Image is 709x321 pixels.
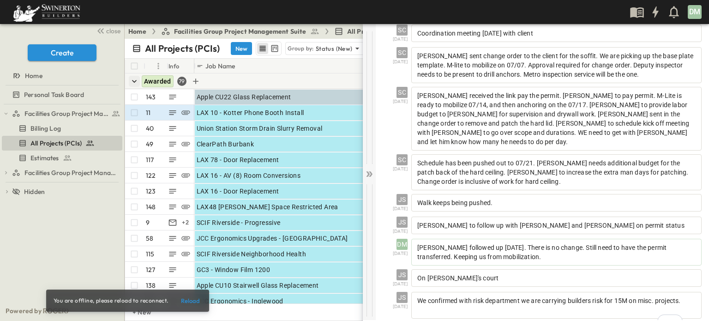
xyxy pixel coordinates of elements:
span: [DATE] [393,250,408,258]
div: Info [167,59,194,73]
span: Billing Log [30,124,61,133]
div: JS [397,269,408,280]
div: SC [397,24,408,36]
button: Sort [147,61,157,71]
div: DM [688,5,702,19]
span: [DATE] [393,98,408,106]
span: close [106,26,120,36]
p: 9 [146,218,150,227]
span: [DATE] [393,228,408,236]
span: [DATE] [393,165,408,173]
div: 79 [177,77,186,86]
span: LAX 78 - Door Replacement [197,155,279,164]
div: test [2,151,122,165]
p: 11 [146,108,150,117]
button: Menu [360,61,371,72]
span: [DATE] [393,303,408,311]
p: 49 [146,139,153,149]
span: Walk keeps being pushed. [417,199,493,206]
div: DM [397,239,408,250]
p: 58 [146,234,153,243]
button: row view [257,43,268,54]
p: Group by: [288,44,314,53]
nav: breadcrumbs [128,27,420,36]
span: [PERSON_NAME] sent change order to the client for the soffit. We are picking up the base plate te... [417,52,693,78]
div: test [2,106,122,121]
span: [DATE] [393,205,408,213]
p: 138 [146,281,156,290]
div: SC [397,154,408,165]
span: Facilities Group Project Management Suite [24,109,109,118]
span: [DATE] [393,36,408,43]
button: Add Row in Group [190,76,201,87]
button: Menu [153,61,164,72]
span: Estimates [30,153,59,163]
span: LAX 10 - Kotter Phone Booth Install [197,108,304,117]
a: Home [128,27,146,36]
p: 148 [146,202,156,212]
div: You are offline, please reload to reconnect. [54,292,168,309]
span: All Projects (PCIs) [347,27,402,36]
button: kanban view [269,43,280,54]
p: Job Name [205,61,235,71]
div: test [2,165,122,180]
span: JCC Ergonomics - Inglewood [197,297,283,306]
span: SCIF Riverside Neighborhood Health [197,249,306,259]
span: Apple CU10 Stairwell Glass Replacement [197,281,319,290]
p: All Projects (PCIs) [145,42,220,55]
span: Awarded [144,78,171,85]
p: 143 [146,92,156,102]
span: SCIF Riverside - Progressive [197,218,281,227]
button: Sort [237,61,247,71]
span: LAX 16 - AV (8) Room Conversions [197,171,301,180]
span: Schedule has been pushed out to 07/21. [PERSON_NAME] needs additional budget for the patch back o... [417,159,688,185]
p: 40 [146,124,154,133]
div: JS [397,217,408,228]
p: Status (New) [316,44,353,53]
span: Union Station Storm Drain Slurry Removal [197,124,323,133]
span: Home [25,71,42,80]
span: JCC Ergonomics Upgrades - [GEOGRAPHIC_DATA] [197,234,348,243]
div: JS [397,292,408,303]
div: Info [168,53,180,79]
span: [PERSON_NAME] to follow up with [PERSON_NAME] and [PERSON_NAME] on permit status [417,222,685,229]
span: [DATE] [393,280,408,288]
span: LAX48 [PERSON_NAME] Space Restricted Area [197,202,338,212]
div: test [2,87,122,102]
div: SC [397,87,408,98]
button: Create [28,44,96,61]
span: We confirmed with risk department we are carrying builders risk for 15M on misc. projects. [417,297,680,304]
div: # [144,59,167,73]
span: GC3 - Window Film 1200 [197,265,270,274]
div: SC [397,47,408,58]
p: 117 [146,155,154,164]
button: Reload [176,293,205,308]
span: [DATE] [393,58,408,66]
div: table view [256,42,282,55]
span: Personal Task Board [24,90,84,99]
span: LAX 16 - Door Replacement [197,187,279,196]
button: New [231,42,252,55]
p: 122 [146,171,156,180]
span: [PERSON_NAME] followed up [DATE]. There is no change. Still need to have the permit transferred. ... [417,244,667,260]
p: 127 [146,265,156,274]
div: test [2,136,122,151]
span: [PERSON_NAME] received the link pay the permit. [PERSON_NAME] to pay permit. M-Lite is ready to m... [417,92,689,145]
span: Hidden [24,187,45,196]
span: Facilities Group Project Management Suite [174,27,306,36]
span: All Projects (PCIs) [30,139,82,148]
span: On [PERSON_NAME]'s court [417,274,499,282]
img: 6c363589ada0b36f064d841b69d3a419a338230e66bb0a533688fa5cc3e9e735.png [11,2,82,22]
span: ClearPath Burbank [197,139,254,149]
div: test [2,121,122,136]
span: Facilities Group Project Management Suite (Copy) [24,168,119,177]
p: 115 [146,249,155,259]
span: Coordination meeting [DATE] with client [417,30,533,37]
div: + 2 [180,217,191,228]
div: JS [397,194,408,205]
p: 123 [146,187,156,196]
span: Apple CU22 Glass Replacement [197,92,291,102]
